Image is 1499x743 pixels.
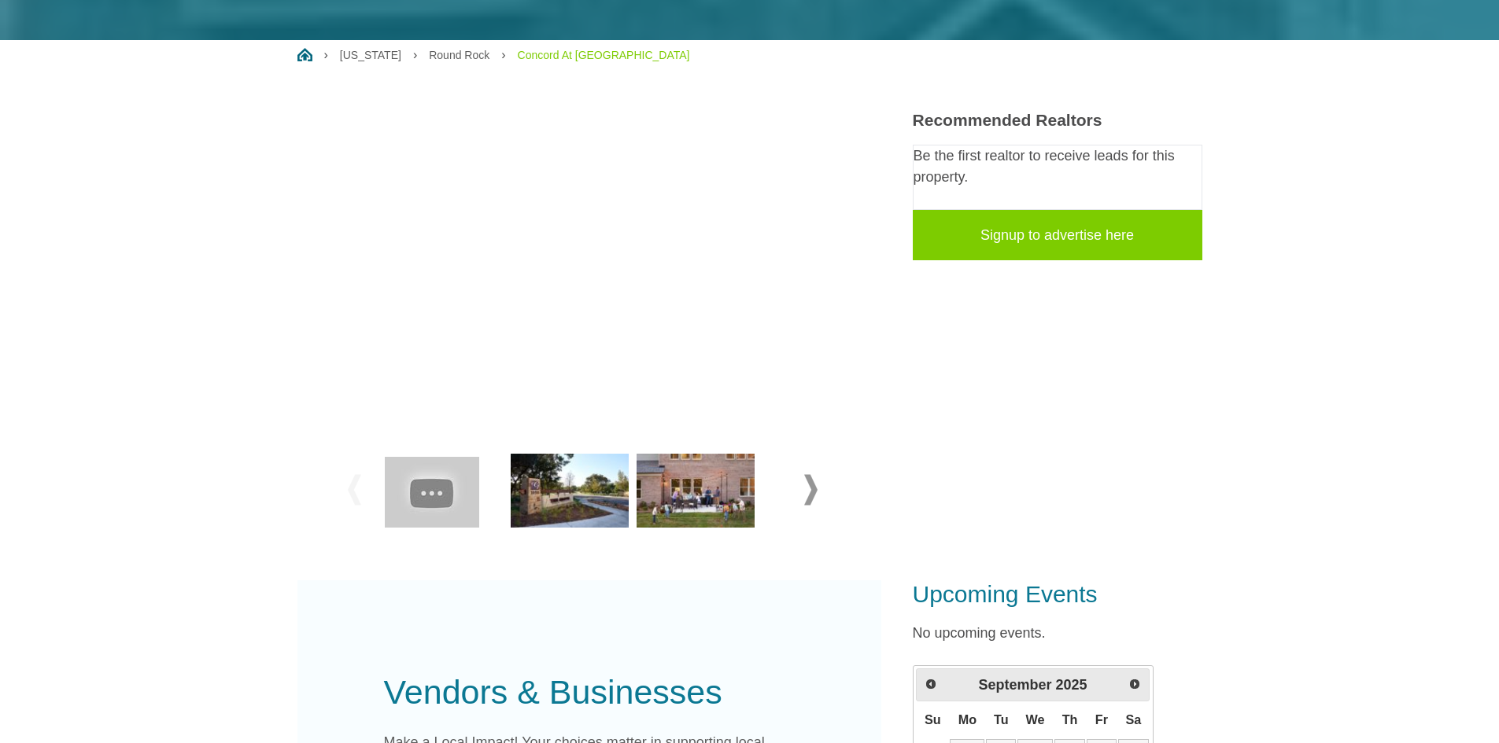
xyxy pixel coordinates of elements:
[925,678,937,690] span: Prev
[1122,671,1147,696] a: Next
[1062,712,1078,726] span: Thursday
[918,671,943,696] a: Prev
[1056,677,1087,693] span: 2025
[913,623,1202,644] p: No upcoming events.
[518,49,690,61] a: Concord At [GEOGRAPHIC_DATA]
[978,677,1051,693] span: September
[340,49,401,61] a: [US_STATE]
[913,210,1202,260] a: Signup to advertise here
[925,712,941,726] span: Sunday
[1026,712,1045,726] span: Wednesday
[914,145,1202,188] p: Be the first realtor to receive leads for this property.
[384,667,795,718] div: Vendors & Businesses
[913,110,1202,130] h3: Recommended Realtors
[429,49,489,61] a: Round Rock
[1128,678,1141,690] span: Next
[913,580,1202,609] h3: Upcoming Events
[1125,712,1141,726] span: Saturday
[385,457,479,528] img: hqdefault.jpg
[1095,712,1108,726] span: Friday
[958,712,977,726] span: Monday
[994,712,1009,726] span: Tuesday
